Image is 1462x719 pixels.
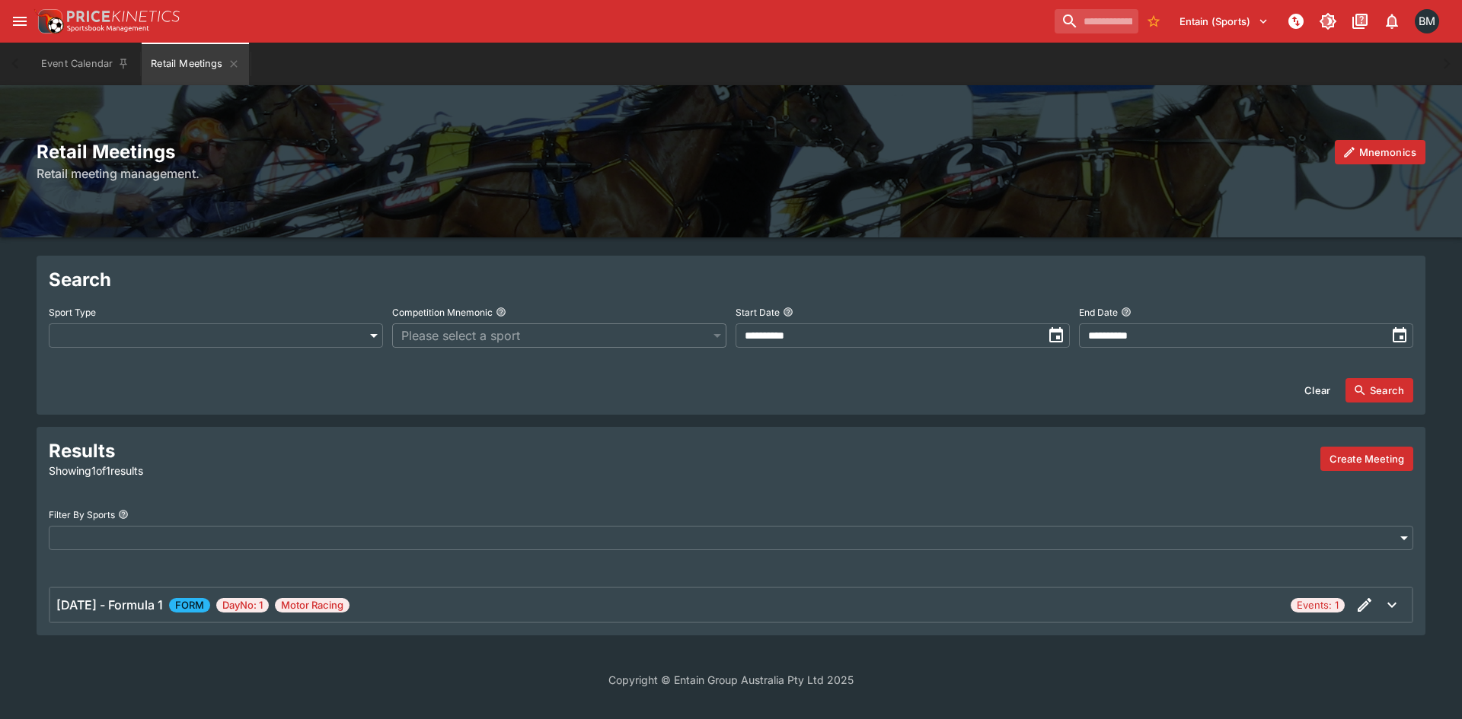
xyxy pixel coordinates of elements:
button: open drawer [6,8,34,35]
span: DayNo: 1 [216,598,269,613]
button: toggle date time picker [1042,322,1070,349]
span: Motor Racing [275,598,350,613]
h2: Retail Meetings [37,140,1425,164]
button: Filter By Sports [118,509,129,520]
p: Start Date [736,306,780,319]
h6: Retail meeting management. [37,164,1425,183]
button: Select Tenant [1170,9,1278,33]
button: Create a new meeting by adding events [1320,447,1413,471]
button: Retail Meetings [142,43,248,85]
button: Clear [1295,378,1339,402]
p: Sport Type [49,306,96,319]
div: Byron Monk [1415,9,1439,33]
img: PriceKinetics Logo [34,6,64,37]
p: Showing 1 of 1 results [49,463,487,479]
button: Start Date [783,307,793,317]
button: NOT Connected to PK [1282,8,1310,35]
button: Documentation [1346,8,1374,35]
p: Competition Mnemonic [392,306,493,319]
button: Competition Mnemonic [496,307,506,317]
button: No Bookmarks [1141,9,1166,33]
button: Event Calendar [32,43,139,85]
img: Sportsbook Management [67,25,149,32]
button: Notifications [1378,8,1406,35]
h6: [DATE] - Formula 1 [56,596,163,614]
h2: Results [49,439,487,463]
button: Toggle light/dark mode [1314,8,1342,35]
h2: Search [49,268,1413,291]
button: Byron Monk [1410,5,1444,38]
img: PriceKinetics [67,11,180,22]
button: End Date [1121,307,1132,317]
span: Events: 1 [1291,598,1345,613]
input: search [1055,9,1138,33]
p: Filter By Sports [49,508,115,521]
span: FORM [169,598,210,613]
span: Please select a sport [401,326,702,345]
button: toggle date time picker [1386,322,1413,349]
button: Mnemonics [1335,140,1425,164]
p: End Date [1079,306,1118,319]
button: Search [1345,378,1413,402]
